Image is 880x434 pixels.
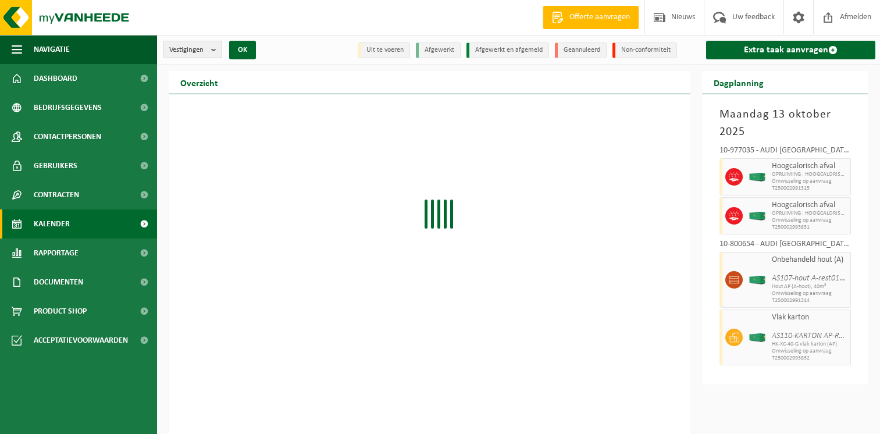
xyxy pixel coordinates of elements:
div: 10-977035 - AUDI [GEOGRAPHIC_DATA] SA/NV - AFVALPARK AP – OPRUIMING EOP - VORST [719,147,851,158]
span: Omwisseling op aanvraag [772,290,847,297]
span: Contracten [34,180,79,209]
li: Afgewerkt en afgemeld [466,42,549,58]
img: HK-XC-40-GN-00 [749,333,766,342]
h2: Dagplanning [702,71,775,94]
span: Gebruikers [34,151,77,180]
span: Acceptatievoorwaarden [34,326,128,355]
span: OPRUIMING : HOOGCALORISCH AFVAL [772,210,847,217]
span: Product Shop [34,297,87,326]
span: Vlak karton [772,313,847,322]
img: HK-XC-40-GN-00 [749,173,766,182]
span: HK-XC-40-G vlak karton (AP) [772,341,847,348]
i: AS110-KARTON AP-REST01_2 [772,332,867,340]
span: Omwisseling op aanvraag [772,348,847,355]
span: T250002993831 [772,224,847,231]
span: T250002991315 [772,185,847,192]
i: AS107-hout A-rest01_2 [772,274,847,283]
li: Afgewerkt [416,42,461,58]
span: OPRUIMING : HOOGCALORISCH AFVAL [772,171,847,178]
a: Offerte aanvragen [543,6,639,29]
a: Extra taak aanvragen [706,41,875,59]
span: Hout AP (A-hout), 40m³ [772,283,847,290]
h3: Maandag 13 oktober 2025 [719,106,851,141]
img: HK-XC-40-GN-00 [749,212,766,220]
img: HK-XC-40-GN-00 [749,276,766,284]
span: Bedrijfsgegevens [34,93,102,122]
span: T250002991314 [772,297,847,304]
span: Kalender [34,209,70,239]
span: Contactpersonen [34,122,101,151]
h2: Overzicht [169,71,230,94]
li: Uit te voeren [358,42,410,58]
span: Documenten [34,268,83,297]
div: 10-800654 - AUDI [GEOGRAPHIC_DATA] SA/[GEOGRAPHIC_DATA]-AFVALPARK AP-INGANG 5 - VORST [719,240,851,252]
span: Omwisseling op aanvraag [772,178,847,185]
li: Non-conformiteit [612,42,677,58]
span: Omwisseling op aanvraag [772,217,847,224]
button: OK [229,41,256,59]
li: Geannuleerd [555,42,607,58]
span: Onbehandeld hout (A) [772,255,847,265]
span: Hoogcalorisch afval [772,201,847,210]
span: Navigatie [34,35,70,64]
button: Vestigingen [163,41,222,58]
span: Vestigingen [169,41,206,59]
span: T250002993832 [772,355,847,362]
span: Dashboard [34,64,77,93]
span: Hoogcalorisch afval [772,162,847,171]
span: Offerte aanvragen [567,12,633,23]
span: Rapportage [34,239,79,268]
